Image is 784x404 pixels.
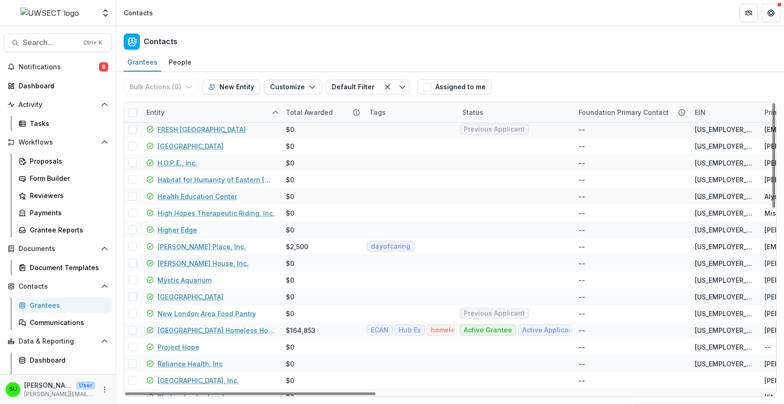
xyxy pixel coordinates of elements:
[371,243,410,251] span: dayofcaring
[15,260,112,275] a: Document Templates
[573,102,689,122] div: Foundation Primary Contact
[19,81,105,91] div: Dashboard
[457,102,573,122] div: Status
[15,315,112,330] a: Communications
[286,325,316,335] div: $164,853
[689,107,711,117] div: EIN
[15,171,112,186] a: Form Builder
[24,390,95,398] p: [PERSON_NAME][EMAIL_ADDRESS][PERSON_NAME][DOMAIN_NAME]
[158,275,211,285] a: Mystic Aquarium
[19,245,97,253] span: Documents
[19,283,97,291] span: Contacts
[286,141,294,151] div: $0
[30,208,105,218] div: Payments
[762,4,780,22] button: Get Help
[19,139,97,146] span: Workflows
[286,309,294,318] div: $0
[141,102,280,122] div: Entity
[464,310,525,318] span: Previous Applicant
[286,125,294,134] div: $0
[120,6,157,20] nav: breadcrumb
[286,275,294,285] div: $0
[764,342,771,352] div: --
[30,156,105,166] div: Proposals
[695,292,753,302] div: [US_EMPLOYER_IDENTIFICATION_NUMBER]
[286,192,294,201] div: $0
[739,4,758,22] button: Partners
[272,109,279,116] svg: sorted ascending
[165,55,195,69] div: People
[579,325,585,335] div: --
[158,376,239,385] a: [GEOGRAPHIC_DATA], Inc.
[579,192,585,201] div: --
[695,325,753,335] div: [US_EMPLOYER_IDENTIFICATION_NUMBER]
[579,175,585,185] div: --
[99,4,112,22] button: Open entity switcher
[286,208,294,218] div: $0
[695,309,753,318] div: [US_EMPLOYER_IDENTIFICATION_NUMBER]
[364,107,391,117] div: Tags
[286,258,294,268] div: $0
[24,380,72,390] p: [PERSON_NAME]
[579,309,585,318] div: --
[286,225,294,235] div: $0
[15,370,112,385] a: Data Report
[579,359,585,369] div: --
[144,37,178,46] h2: Contacts
[15,116,112,131] a: Tasks
[286,342,294,352] div: $0
[15,153,112,169] a: Proposals
[158,309,256,318] a: New London Area Food Pantry
[689,102,759,122] div: EIN
[4,97,112,112] button: Open Activity
[579,292,585,302] div: --
[19,63,99,71] span: Notifications
[695,158,753,168] div: [US_EMPLOYER_IDENTIFICATION_NUMBER]
[695,208,753,218] div: [US_EMPLOYER_IDENTIFICATION_NUMBER]
[4,60,112,74] button: Notifications8
[280,102,364,122] div: Total Awarded
[4,279,112,294] button: Open Contacts
[579,242,585,252] div: --
[141,107,170,117] div: Entity
[158,258,249,268] a: [PERSON_NAME] House, Inc.
[76,381,95,390] p: User
[579,376,585,385] div: --
[573,107,674,117] div: Foundation Primary Contact
[417,79,492,94] button: Assigned to me
[30,372,105,382] div: Data Report
[30,191,105,200] div: Reviewers
[30,355,105,365] div: Dashboard
[457,107,489,117] div: Status
[579,141,585,151] div: --
[695,141,753,151] div: [US_EMPLOYER_IDENTIFICATION_NUMBER]
[99,62,108,72] span: 8
[30,119,105,128] div: Tasks
[124,8,153,18] div: Contacts
[124,79,198,94] button: Bulk Actions (0)
[124,55,161,69] div: Grantees
[23,38,78,47] span: Search...
[364,102,457,122] div: Tags
[15,222,112,238] a: Grantee Reports
[695,258,753,268] div: [US_EMPLOYER_IDENTIFICATION_NUMBER]
[15,298,112,313] a: Grantees
[579,392,585,402] div: --
[695,225,753,235] div: [US_EMPLOYER_IDENTIFICATION_NUMBER]
[579,208,585,218] div: --
[695,275,753,285] div: [US_EMPLOYER_IDENTIFICATION_NUMBER]
[99,384,110,395] button: More
[264,79,322,94] button: Customize
[695,342,753,352] div: [US_EMPLOYER_IDENTIFICATION_NUMBER]
[431,326,515,334] span: homelessness prevention
[286,292,294,302] div: $0
[30,263,105,272] div: Document Templates
[579,342,585,352] div: --
[4,33,112,52] button: Search...
[9,386,17,392] div: Scott Umbel
[695,192,753,201] div: [US_EMPLOYER_IDENTIFICATION_NUMBER]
